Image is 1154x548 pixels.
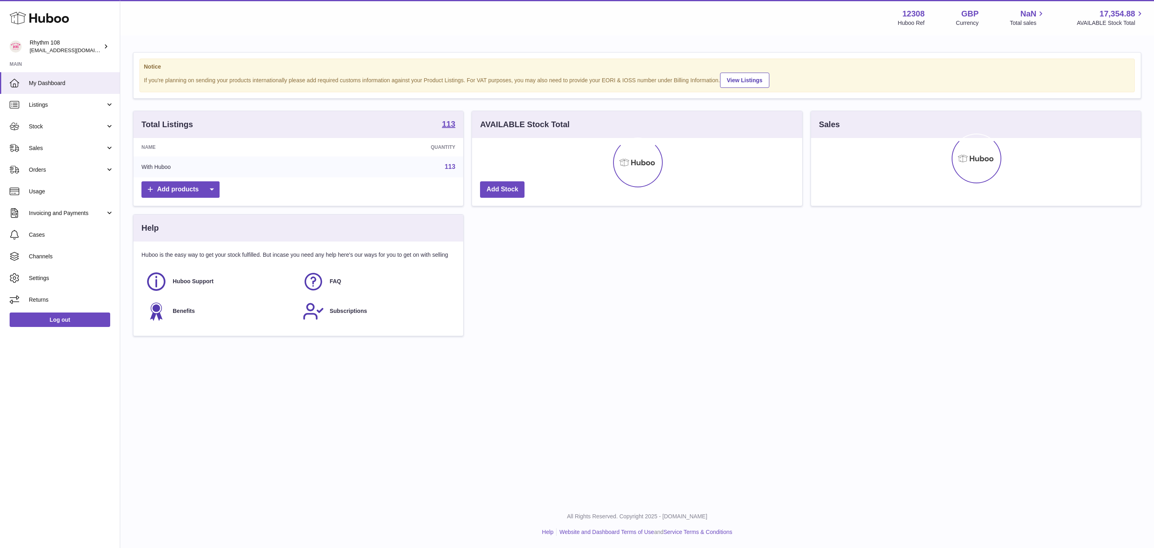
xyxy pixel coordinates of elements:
img: orders@rhythm108.com [10,41,22,53]
a: Subscriptions [303,300,452,322]
a: Huboo Support [145,271,295,292]
span: Settings [29,274,114,282]
a: Help [542,529,554,535]
a: NaN Total sales [1010,8,1045,27]
span: NaN [1020,8,1036,19]
div: Rhythm 108 [30,39,102,54]
span: Channels [29,253,114,260]
h3: Help [141,223,159,233]
li: and [557,528,732,536]
span: 17,354.88 [1100,8,1135,19]
span: FAQ [330,278,341,285]
strong: GBP [961,8,978,19]
span: Listings [29,101,105,109]
a: View Listings [720,73,769,88]
a: Website and Dashboard Terms of Use [559,529,654,535]
h3: Sales [819,119,840,130]
span: Usage [29,188,114,195]
a: Benefits [145,300,295,322]
a: FAQ [303,271,452,292]
span: Sales [29,144,105,152]
div: If you're planning on sending your products internationally please add required customs informati... [144,71,1130,88]
h3: AVAILABLE Stock Total [480,119,569,130]
strong: 113 [442,120,455,128]
span: Huboo Support [173,278,214,285]
a: Service Terms & Conditions [664,529,732,535]
span: Total sales [1010,19,1045,27]
span: My Dashboard [29,79,114,87]
div: Huboo Ref [898,19,925,27]
a: Add Stock [480,181,525,198]
span: Returns [29,296,114,304]
span: AVAILABLE Stock Total [1077,19,1144,27]
a: 113 [442,120,455,130]
h3: Total Listings [141,119,193,130]
span: Subscriptions [330,307,367,315]
a: Log out [10,313,110,327]
a: Add products [141,181,220,198]
span: Invoicing and Payments [29,209,105,217]
strong: Notice [144,63,1130,71]
div: Currency [956,19,979,27]
span: Cases [29,231,114,239]
span: Stock [29,123,105,130]
a: 17,354.88 AVAILABLE Stock Total [1077,8,1144,27]
th: Name [133,138,307,156]
th: Quantity [307,138,463,156]
span: [EMAIL_ADDRESS][DOMAIN_NAME] [30,47,118,53]
p: Huboo is the easy way to get your stock fulfilled. But incase you need any help here's our ways f... [141,251,455,259]
p: All Rights Reserved. Copyright 2025 - [DOMAIN_NAME] [127,513,1148,520]
span: Orders [29,166,105,174]
td: With Huboo [133,156,307,177]
a: 113 [445,163,456,170]
strong: 12308 [902,8,925,19]
span: Benefits [173,307,195,315]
